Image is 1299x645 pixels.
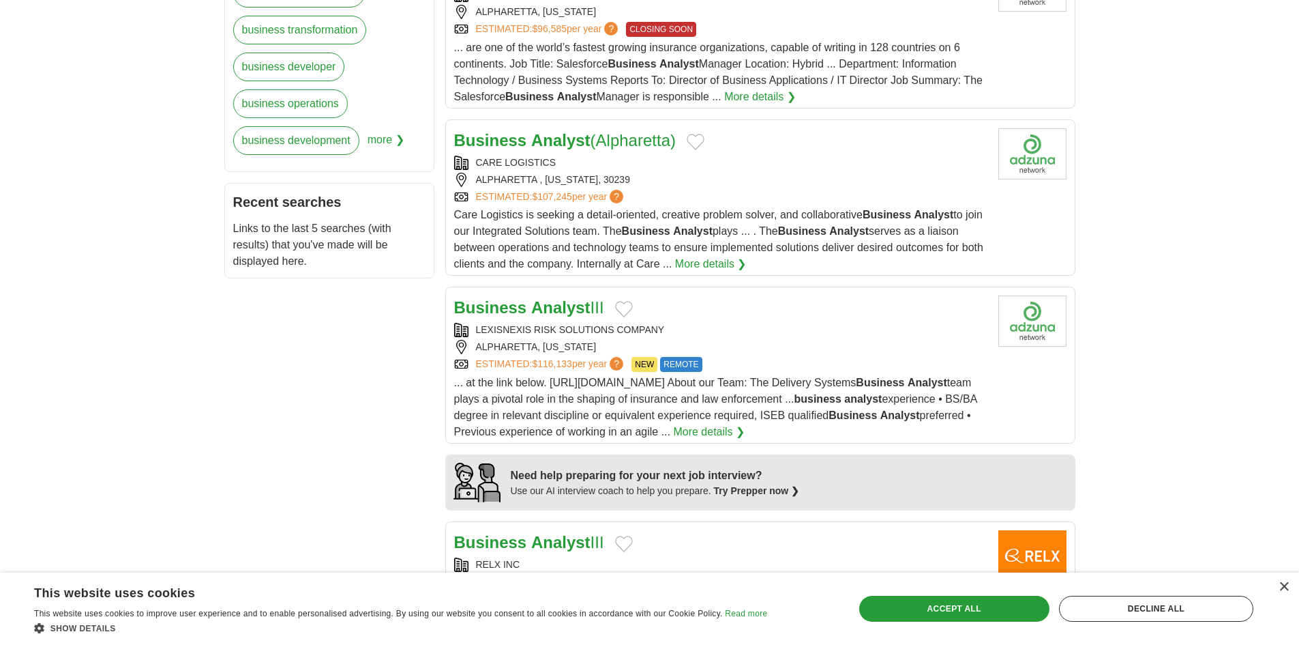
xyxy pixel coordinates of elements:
strong: Business [505,91,554,102]
div: ALPHARETTA, [US_STATE] [454,340,987,354]
strong: Business [828,410,877,421]
span: ? [604,22,618,35]
span: more ❯ [368,126,404,163]
strong: Business [863,209,911,220]
span: $116,133 [532,358,571,369]
span: ? [610,190,623,203]
div: This website uses cookies [34,581,733,601]
strong: business [794,393,841,405]
span: NEW [631,357,657,372]
img: Company logo [998,128,1066,180]
strong: Analyst [914,209,954,220]
button: Add to favorite jobs [687,134,704,150]
a: More details ❯ [724,89,796,105]
div: ALPHARETTA, [US_STATE] [454,5,987,19]
a: More details ❯ [673,424,745,440]
div: Decline all [1059,596,1253,622]
button: Add to favorite jobs [615,536,633,552]
span: This website uses cookies to improve user experience and to enable personalised advertising. By u... [34,609,723,618]
a: ESTIMATED:$96,585per year? [476,22,621,37]
strong: Business [778,225,826,237]
a: business transformation [233,16,367,44]
div: Accept all [859,596,1049,622]
a: Business AnalystIII [454,533,604,551]
strong: Business [856,377,904,388]
img: RELX Group logo [998,530,1066,582]
span: ? [610,357,623,371]
strong: Business [454,533,527,551]
strong: Analyst [829,225,869,237]
strong: Analyst [531,131,591,149]
span: CLOSING SOON [626,22,696,37]
a: RELX INC [476,559,520,570]
div: Show details [34,621,767,635]
a: business developer [233,53,345,81]
a: ESTIMATED:$116,133per year? [476,357,627,372]
a: business development [233,126,359,155]
span: $107,245 [532,191,571,202]
strong: Analyst [880,410,920,421]
span: ... at the link below. [URL][DOMAIN_NAME] About our Team: The Delivery Systems team plays a pivot... [454,377,977,438]
a: More details ❯ [675,256,747,272]
span: Show details [50,624,116,633]
div: ALPHARETTA , [US_STATE], 30239 [454,173,987,187]
a: business operations [233,89,348,118]
strong: Analyst [673,225,713,237]
p: Links to the last 5 searches (with results) that you've made will be displayed here. [233,220,425,270]
div: Close [1279,582,1289,592]
div: CARE LOGISTICS [454,156,987,170]
button: Add to favorite jobs [615,301,633,317]
span: Care Logistics is seeking a detail-oriented, creative problem solver, and collaborative to join o... [454,209,983,270]
strong: Analyst [531,298,591,317]
strong: Business [454,131,527,149]
a: Try Prepper now ❯ [714,485,800,496]
strong: Analyst [908,377,947,388]
a: Business AnalystIII [454,298,604,317]
strong: analyst [844,393,882,405]
span: ... are one of the world’s fastest growing insurance organizations, capable of writing in 128 cou... [454,42,983,102]
a: ESTIMATED:$107,245per year? [476,190,627,204]
a: Business Analyst(Alpharetta) [454,131,676,149]
strong: Business [454,298,527,317]
strong: Business [622,225,670,237]
div: Need help preparing for your next job interview? [511,468,800,484]
strong: Business [608,58,656,70]
a: Read more, opens a new window [725,609,767,618]
strong: Analyst [557,91,597,102]
strong: Analyst [659,58,699,70]
div: Use our AI interview coach to help you prepare. [511,484,800,498]
strong: Analyst [531,533,591,551]
span: $96,585 [532,23,567,34]
h2: Recent searches [233,192,425,212]
span: REMOTE [660,357,702,372]
div: LEXISNEXIS RISK SOLUTIONS COMPANY [454,323,987,337]
img: Company logo [998,296,1066,347]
